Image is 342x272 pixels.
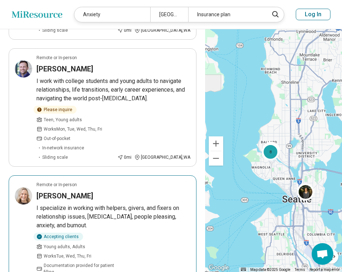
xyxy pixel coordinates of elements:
h3: [PERSON_NAME] [36,64,93,74]
button: Zoom out [209,151,223,166]
div: Please inquire [34,106,77,114]
button: Zoom in [209,136,223,151]
span: Teen, Young adults [44,117,82,123]
p: I specialize in working with helpers, givers, and fixers on relationship issues, [MEDICAL_DATA], ... [36,204,190,230]
span: In-network insurance [42,145,84,151]
div: 0 mi [117,27,131,34]
div: [GEOGRAPHIC_DATA] , WA [134,154,190,161]
div: [GEOGRAPHIC_DATA] [150,7,188,22]
span: Out-of-pocket [44,135,70,142]
div: Accepting clients [34,233,83,241]
div: Insurance plan [188,7,264,22]
span: Works Tue, Wed, Thu, Fri [44,253,91,259]
a: Terms [295,268,305,272]
div: 8 [261,143,279,161]
h3: [PERSON_NAME] [36,191,93,201]
div: [GEOGRAPHIC_DATA] , WA [134,27,190,34]
div: 0 mi [117,154,131,161]
p: Remote or In-person [36,181,77,188]
span: Works Mon, Tue, Wed, Thu, Fri [44,126,102,132]
a: Report a map error [309,268,340,272]
span: Map data ©2025 Google [250,268,290,272]
p: I work with college students and young adults to navigate relationships, life transitions, early ... [36,77,190,103]
a: Open chat [312,243,333,265]
div: Anxiety [74,7,150,22]
span: Young adults, Adults [44,244,85,250]
button: Log In [296,9,330,20]
button: Keyboard shortcuts [241,268,246,271]
p: Remote or In-person [36,54,77,61]
span: Sliding scale [42,27,68,34]
span: Sliding scale [42,154,68,161]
